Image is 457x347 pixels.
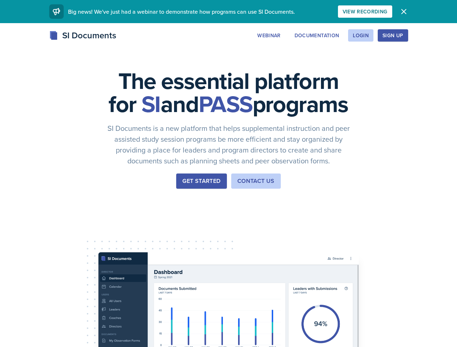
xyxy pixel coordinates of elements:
button: Contact Us [231,173,281,189]
button: Documentation [290,29,344,42]
div: SI Documents [49,29,116,42]
div: Login [353,33,369,38]
button: Sign Up [378,29,408,42]
div: Sign Up [382,33,403,38]
div: Documentation [295,33,339,38]
button: Login [348,29,373,42]
div: Webinar [257,33,280,38]
button: Webinar [253,29,285,42]
div: Get Started [182,177,220,185]
span: Big news! We've just had a webinar to demonstrate how programs can use SI Documents. [68,8,295,16]
button: View Recording [338,5,392,18]
button: Get Started [176,173,227,189]
div: Contact Us [237,177,275,185]
div: View Recording [343,9,388,14]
